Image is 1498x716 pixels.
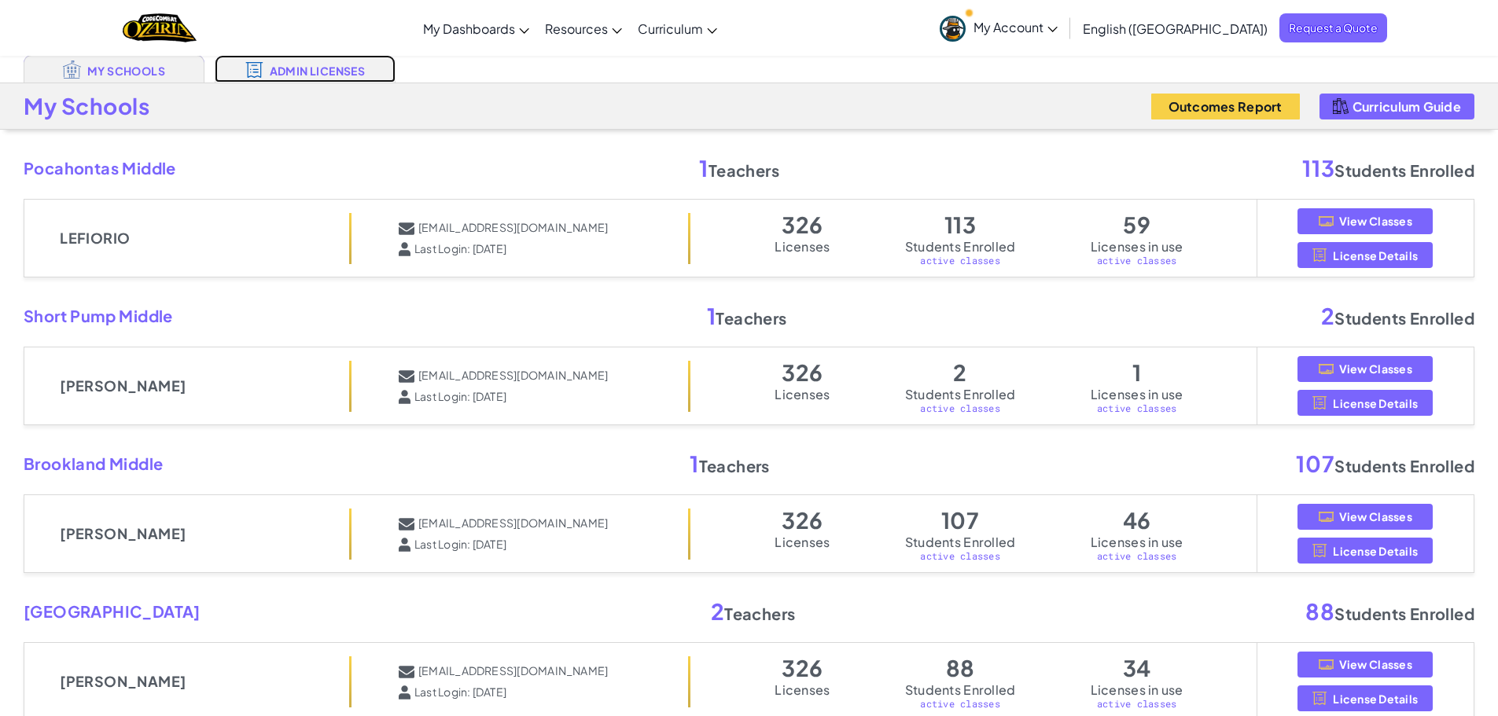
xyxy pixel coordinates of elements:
img: avatar [940,16,966,42]
span: Last Login: [DATE] [414,390,506,404]
span: 1 [1091,358,1183,387]
span: 88 [1305,597,1334,625]
span: License Details [1333,397,1418,409]
a: My Schools [24,55,204,83]
span: 46 [1091,505,1183,535]
a: My Dashboards [415,7,537,50]
span: 88 [905,653,1016,683]
span: Students Enrolled [1305,597,1474,626]
span: Licenses [775,240,830,253]
span: Curriculum Guide [1353,100,1461,113]
a: Ozaria by CodeCombat logo [123,12,196,44]
span: Last Login: [DATE] [414,538,506,552]
span: Resources [545,20,608,37]
img: IconEnvelope.svg [399,221,414,237]
a: Request a Quote [1279,13,1387,42]
span: 2 [905,358,1016,387]
span: Licenses in use [1091,240,1183,253]
img: IconLastLogin.svg [399,242,410,256]
span: [EMAIL_ADDRESS][DOMAIN_NAME] [418,369,608,384]
button: View Classes [1297,504,1433,530]
span: [EMAIL_ADDRESS][DOMAIN_NAME] [418,664,608,680]
span: Students Enrolled [1296,449,1474,479]
button: View Classes [1297,208,1433,234]
span: Teachers [707,301,787,331]
span: [GEOGRAPHIC_DATA] [24,600,201,623]
span: active classes [1091,696,1183,710]
img: IconEnvelope.svg [399,369,414,384]
img: IconEnvelope.svg [399,664,414,680]
span: 2 [1321,302,1335,329]
span: [PERSON_NAME] [60,672,186,691]
span: active classes [1091,401,1183,415]
span: Students Enrolled [1302,153,1474,183]
span: Curriculum [638,20,703,37]
span: View Classes [1339,215,1412,227]
button: License Details [1297,538,1433,564]
span: Students Enrolled [1321,301,1474,331]
button: View Classes [1297,652,1433,677]
span: 326 [775,358,830,387]
button: View Classes [1297,356,1433,382]
img: IconLastLogin.svg [399,685,410,699]
span: 59 [1091,210,1183,240]
span: Licenses [775,387,830,401]
span: English ([GEOGRAPHIC_DATA]) [1083,20,1268,37]
span: [EMAIL_ADDRESS][DOMAIN_NAME] [418,221,608,237]
img: IconLastLogin.svg [399,390,410,404]
span: Teachers [711,597,796,626]
span: Students Enrolled [905,683,1016,696]
span: Students Enrolled [905,535,1016,549]
a: Outcomes Report [1141,94,1309,119]
span: 107 [905,505,1016,535]
a: Resources [537,7,630,50]
span: 326 [775,210,830,240]
span: active classes [905,401,1016,415]
span: lefiorio [60,229,130,248]
span: Last Login: [DATE] [414,242,506,256]
span: active classes [905,253,1016,267]
span: active classes [905,549,1016,563]
button: License Details [1297,390,1433,416]
span: 113 [1302,154,1334,182]
button: Curriculum Guide [1319,94,1474,119]
span: License Details [1333,249,1418,262]
span: Students Enrolled [905,240,1016,253]
span: Licenses in use [1091,387,1183,401]
h1: My Schools [24,91,150,121]
span: Teachers [699,153,779,183]
span: 34 [1091,653,1183,683]
span: Brookland Middle [24,452,163,475]
span: My Account [974,19,1058,35]
a: My Account [932,3,1066,53]
img: Home [123,12,196,44]
span: Students Enrolled [905,387,1016,401]
span: Last Login: [DATE] [414,685,506,699]
span: Licenses [775,683,830,696]
span: License Details [1333,692,1418,705]
span: My Dashboards [423,20,515,37]
span: 1 [690,450,699,477]
span: Teachers [690,449,770,479]
span: [PERSON_NAME] [60,376,186,395]
a: Admin Licenses [215,55,396,83]
span: 107 [1296,450,1334,477]
span: Licenses [775,535,830,549]
span: active classes [905,696,1016,710]
span: Pocahontas Middle [24,156,176,180]
button: License Details [1297,685,1433,711]
span: 2 [711,597,725,625]
span: View Classes [1339,658,1412,670]
span: active classes [1091,549,1183,563]
span: [EMAIL_ADDRESS][DOMAIN_NAME] [418,516,608,532]
span: View Classes [1339,510,1412,523]
span: 326 [775,505,830,535]
span: License Details [1333,545,1418,557]
button: License Details [1297,242,1433,268]
a: Curriculum [630,7,725,50]
span: 326 [775,653,830,683]
a: English ([GEOGRAPHIC_DATA]) [1075,7,1275,50]
span: Licenses in use [1091,683,1183,696]
span: Short Pump Middle [24,304,173,328]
